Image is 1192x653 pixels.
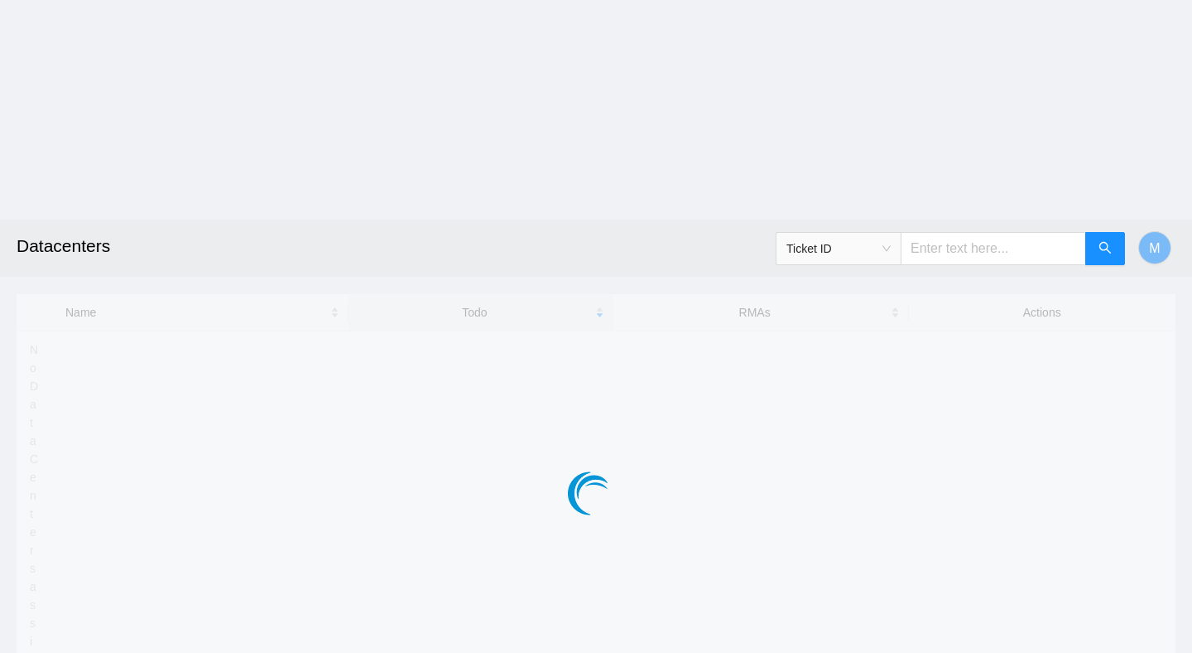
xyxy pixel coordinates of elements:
button: search [1085,232,1125,265]
h2: Datacenters [17,220,828,273]
input: Enter text here... [901,232,1086,265]
span: M [1149,238,1160,259]
span: Ticket ID [786,236,891,261]
button: M [1138,231,1171,264]
span: search [1098,241,1112,257]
